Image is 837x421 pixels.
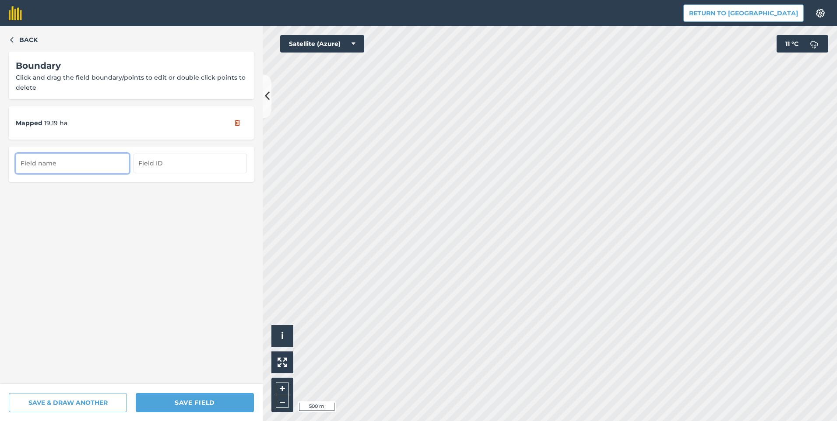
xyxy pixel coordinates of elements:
button: SAVE & DRAW ANOTHER [9,393,127,412]
span: Back [19,35,38,45]
span: Click and drag the field boundary/points to edit or double click points to delete [16,74,246,91]
div: Boundary [16,59,247,73]
span: 11 ° C [785,35,798,53]
img: svg+xml;base64,PD94bWwgdmVyc2lvbj0iMS4wIiBlbmNvZGluZz0idXRmLTgiPz4KPCEtLSBHZW5lcmF0b3I6IEFkb2JlIE... [805,35,823,53]
button: – [276,395,289,408]
button: + [276,382,289,395]
button: Back [9,35,38,45]
button: i [271,325,293,347]
span: 19,19 ha [44,118,67,128]
input: Field name [16,154,129,173]
button: SAVE FIELD [136,393,254,412]
button: Return to [GEOGRAPHIC_DATA] [683,4,804,22]
button: Satellite (Azure) [280,35,364,53]
span: Mapped [16,118,42,128]
img: Four arrows, one pointing top left, one top right, one bottom right and the last bottom left [278,358,287,367]
img: A cog icon [815,9,826,18]
input: Field ID [134,154,247,173]
button: 11 °C [777,35,828,53]
span: i [281,330,284,341]
img: fieldmargin Logo [9,6,22,20]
